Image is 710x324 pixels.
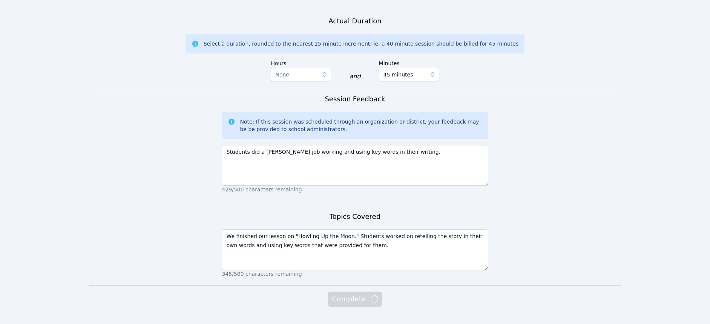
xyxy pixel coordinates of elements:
label: Hours [271,57,331,68]
button: None [271,68,331,81]
button: Complete [328,292,382,307]
div: Select a duration, rounded to the nearest 15 minute increment; ie, a 40 minute session should be ... [204,40,518,47]
div: Note: If this session was scheduled through an organization or district, your feedback may be be ... [240,118,482,133]
span: None [275,72,289,78]
div: and [349,72,360,81]
textarea: Students did a [PERSON_NAME] job working and using key words in their writing. [222,145,488,186]
p: 429/500 characters remaining [222,186,488,193]
textarea: We finished our lesson on "Howling Up the Moon." Students worked on retelling the story in their ... [222,229,488,270]
span: Complete [332,294,378,304]
label: Minutes [379,57,439,68]
h3: Topics Covered [330,211,380,222]
p: 345/500 characters remaining [222,270,488,278]
h3: Session Feedback [325,94,385,104]
span: 45 minutes [383,70,413,79]
h3: Actual Duration [328,16,381,26]
button: 45 minutes [379,68,439,81]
